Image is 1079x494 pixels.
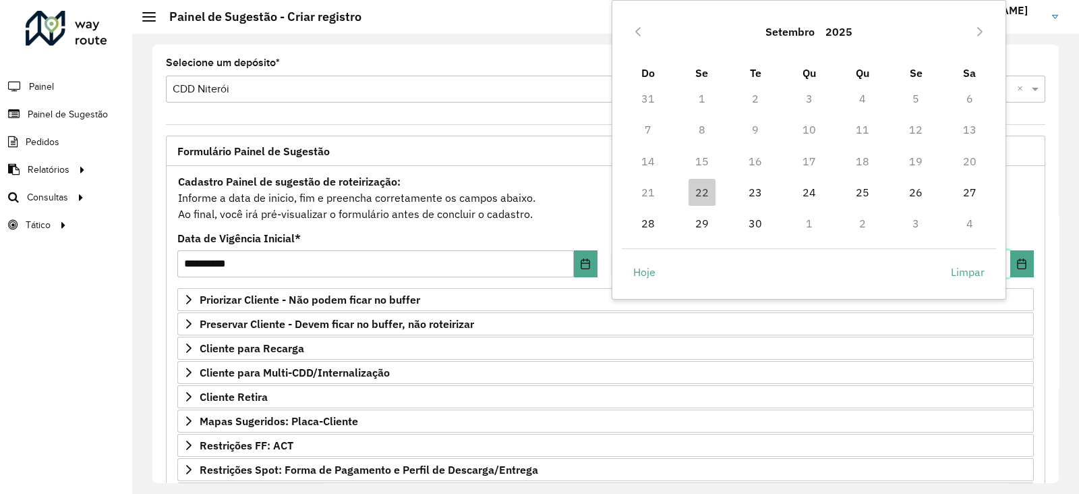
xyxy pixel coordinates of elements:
span: Qu [803,66,816,80]
td: 28 [622,208,675,239]
strong: Cadastro Painel de sugestão de roteirização: [178,175,401,188]
button: Choose Month [760,16,820,48]
button: Hoje [622,258,667,285]
td: 23 [728,177,782,208]
td: 12 [890,114,943,145]
span: 30 [742,210,769,237]
td: 6 [943,83,996,114]
span: Clear all [1017,81,1028,97]
td: 17 [782,146,836,177]
a: Cliente para Recarga [177,337,1034,360]
a: Cliente Retira [177,385,1034,408]
span: Qu [856,66,869,80]
span: 24 [796,179,823,206]
span: Painel [29,80,54,94]
td: 22 [675,177,728,208]
a: Mapas Sugeridos: Placa-Cliente [177,410,1034,433]
button: Choose Date [574,250,597,277]
td: 20 [943,146,996,177]
span: Hoje [633,264,655,280]
label: Data de Vigência Inicial [177,230,301,246]
button: Choose Year [820,16,858,48]
span: Do [641,66,655,80]
span: Tático [26,218,51,232]
td: 25 [836,177,889,208]
td: 31 [622,83,675,114]
span: Consultas [27,190,68,204]
a: Restrições FF: ACT [177,434,1034,457]
td: 15 [675,146,728,177]
td: 11 [836,114,889,145]
span: 28 [635,210,662,237]
td: 2 [728,83,782,114]
td: 16 [728,146,782,177]
a: Preservar Cliente - Devem ficar no buffer, não roteirizar [177,312,1034,335]
td: 5 [890,83,943,114]
td: 9 [728,114,782,145]
td: 26 [890,177,943,208]
span: Cliente para Multi-CDD/Internalização [200,367,390,378]
td: 1 [675,83,728,114]
span: 25 [849,179,876,206]
td: 13 [943,114,996,145]
td: 4 [836,83,889,114]
td: 4 [943,208,996,239]
span: 23 [742,179,769,206]
span: Preservar Cliente - Devem ficar no buffer, não roteirizar [200,319,474,329]
td: 19 [890,146,943,177]
span: Restrições Spot: Forma de Pagamento e Perfil de Descarga/Entrega [200,464,538,475]
span: Se [695,66,708,80]
span: Relatórios [28,163,69,177]
span: Se [910,66,923,80]
span: 26 [902,179,929,206]
td: 2 [836,208,889,239]
td: 3 [782,83,836,114]
span: 22 [689,179,716,206]
td: 18 [836,146,889,177]
span: Te [750,66,761,80]
button: Limpar [939,258,996,285]
td: 30 [728,208,782,239]
td: 7 [622,114,675,145]
div: Informe a data de inicio, fim e preencha corretamente os campos abaixo. Ao final, você irá pré-vi... [177,173,1034,223]
td: 27 [943,177,996,208]
a: Restrições Spot: Forma de Pagamento e Perfil de Descarga/Entrega [177,458,1034,481]
td: 29 [675,208,728,239]
span: Cliente Retira [200,391,268,402]
button: Choose Date [1010,250,1034,277]
span: Priorizar Cliente - Não podem ficar no buffer [200,294,420,305]
a: Cliente para Multi-CDD/Internalização [177,361,1034,384]
td: 21 [622,177,675,208]
label: Selecione um depósito [166,55,280,71]
td: 14 [622,146,675,177]
button: Next Month [969,21,991,43]
td: 8 [675,114,728,145]
span: Cliente para Recarga [200,343,304,354]
span: Painel de Sugestão [28,107,108,121]
td: 1 [782,208,836,239]
span: Restrições FF: ACT [200,440,293,451]
span: Sa [963,66,976,80]
button: Previous Month [627,21,649,43]
span: 27 [956,179,983,206]
td: 10 [782,114,836,145]
td: 3 [890,208,943,239]
span: Formulário Painel de Sugestão [177,146,330,157]
span: Mapas Sugeridos: Placa-Cliente [200,416,358,427]
td: 24 [782,177,836,208]
a: Priorizar Cliente - Não podem ficar no buffer [177,288,1034,311]
h2: Painel de Sugestão - Criar registro [156,9,361,24]
span: Pedidos [26,135,59,149]
span: Limpar [951,264,985,280]
span: 29 [689,210,716,237]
